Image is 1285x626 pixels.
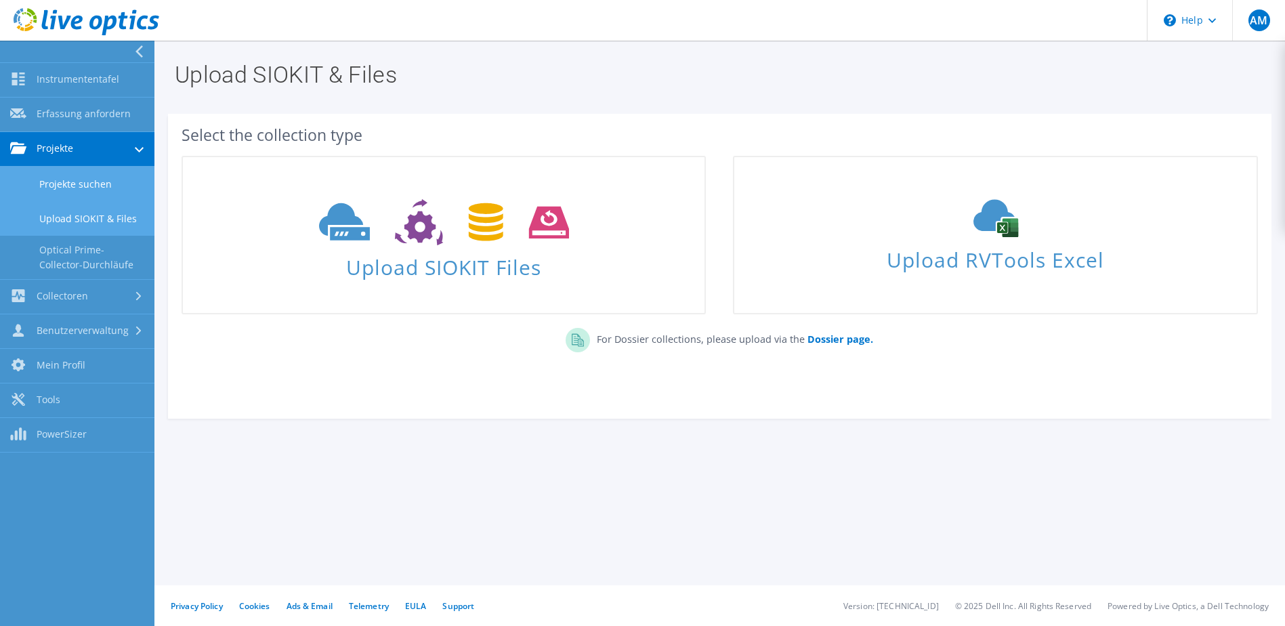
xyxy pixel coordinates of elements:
[349,600,389,612] a: Telemetry
[239,600,270,612] a: Cookies
[1108,600,1269,612] li: Powered by Live Optics, a Dell Technology
[734,242,1256,271] span: Upload RVTools Excel
[733,156,1257,314] a: Upload RVTools Excel
[405,600,426,612] a: EULA
[805,333,873,346] a: Dossier page.
[955,600,1091,612] li: © 2025 Dell Inc. All Rights Reserved
[175,63,1258,86] h1: Upload SIOKIT & Files
[1248,9,1270,31] span: AM
[182,127,1258,142] div: Select the collection type
[171,600,223,612] a: Privacy Policy
[590,328,873,347] p: For Dossier collections, please upload via the
[843,600,939,612] li: Version: [TECHNICAL_ID]
[182,156,706,314] a: Upload SIOKIT Files
[442,600,474,612] a: Support
[1164,14,1176,26] svg: \n
[183,249,704,278] span: Upload SIOKIT Files
[807,333,873,346] b: Dossier page.
[287,600,333,612] a: Ads & Email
